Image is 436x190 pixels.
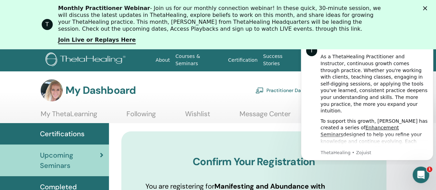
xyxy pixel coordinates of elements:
div: - Join us for our monthly connection webinar! In these quick, 30-minute session, we will discuss ... [58,5,384,32]
div: Sluiten [423,6,430,10]
a: About [153,54,173,67]
img: chalkboard-teacher.svg [255,87,264,93]
b: Monthly Practitioner Webinar [58,5,150,11]
div: Profile image for ThetaHealing [42,19,53,30]
a: Join Live or Replays Here [58,37,136,44]
a: My ThetaLearning [41,110,97,123]
span: Upcoming Seminars [40,150,100,171]
a: Practitioner Dashboard [255,83,320,98]
h3: My Dashboard [65,84,136,97]
a: Courses & Seminars [173,50,225,70]
iframe: Intercom live chat [413,167,429,183]
span: Certifications [40,129,84,139]
iframe: Intercom notifications bericht [298,33,436,164]
a: Message Center [240,110,291,123]
a: Wishlist [185,110,210,123]
p: Message from ThetaHealing, sent Zojuist [22,117,130,123]
img: logo.png [45,52,128,68]
a: Success Stories [260,50,302,70]
img: default.jpg [41,79,63,101]
span: 1 [427,167,432,172]
a: Following [126,110,156,123]
a: Certification [225,54,260,67]
h3: Confirm Your Registration [145,156,362,168]
div: To support this growth, [PERSON_NAME] has created a series of designed to help you refine your kn... [22,85,130,153]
